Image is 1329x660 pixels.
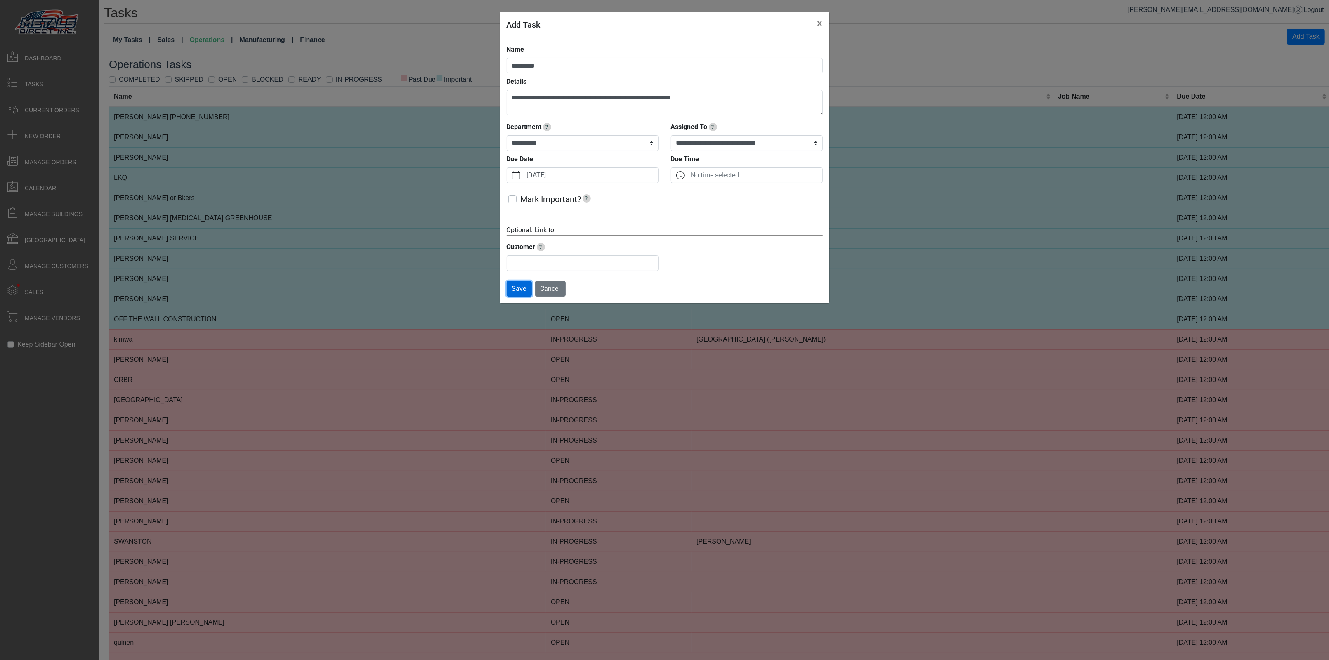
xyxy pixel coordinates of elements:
span: Track who this task is assigned to [709,123,717,131]
strong: Department [507,123,542,131]
h5: Add Task [507,19,541,31]
strong: Assigned To [671,123,708,131]
button: calendar [507,168,525,183]
div: Optional: Link to [507,225,823,236]
strong: Due Date [507,155,533,163]
span: Marking a task as important will make it show up at the top of task lists [583,194,591,203]
label: [DATE] [525,168,658,183]
button: clock [671,168,689,183]
svg: calendar [512,171,520,179]
label: Mark Important? [521,193,592,205]
strong: Due Time [671,155,699,163]
span: Save [512,285,526,292]
strong: Name [507,45,524,53]
button: Save [507,281,532,297]
span: Start typing to pull up a list of customers. You must select a customer from the list. [537,243,545,251]
label: No time selected [689,168,822,183]
button: Close [811,12,829,35]
button: Cancel [535,281,566,297]
svg: clock [676,171,685,179]
strong: Details [507,78,527,85]
strong: Customer [507,243,536,251]
span: Selecting a department will automatically assign to an employee in that department [543,123,551,131]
